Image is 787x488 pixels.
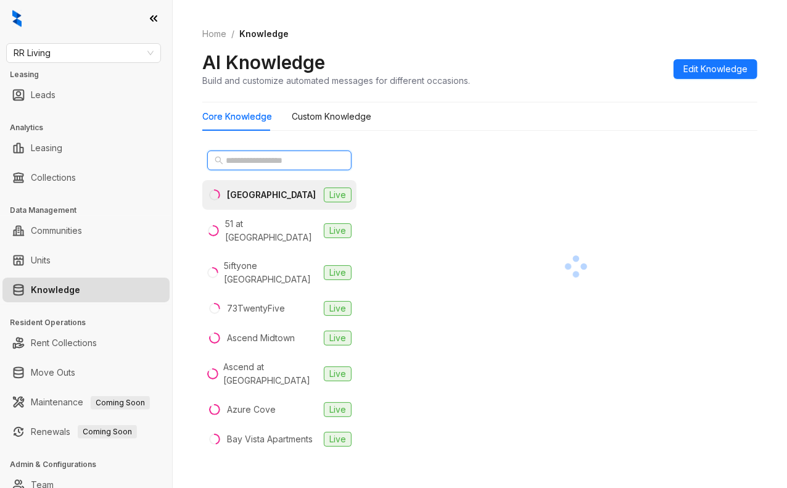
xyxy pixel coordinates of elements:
span: RR Living [14,44,154,62]
li: / [231,27,234,41]
div: Custom Knowledge [292,110,371,123]
span: Coming Soon [78,425,137,439]
li: Communities [2,218,170,243]
li: Leads [2,83,170,107]
div: Build and customize automated messages for different occasions. [202,74,470,87]
h3: Analytics [10,122,172,133]
span: Live [324,223,352,238]
span: Knowledge [239,28,289,39]
a: Leads [31,83,56,107]
div: Ascend Midtown [227,331,295,345]
div: Ascend at [GEOGRAPHIC_DATA] [223,360,319,387]
h3: Data Management [10,205,172,216]
span: Live [324,366,352,381]
li: Renewals [2,420,170,444]
li: Move Outs [2,360,170,385]
span: Edit Knowledge [683,62,748,76]
span: Live [324,331,352,345]
li: Collections [2,165,170,190]
span: Live [324,265,352,280]
div: 73TwentyFive [227,302,285,315]
div: 51 at [GEOGRAPHIC_DATA] [225,217,319,244]
button: Edit Knowledge [674,59,757,79]
span: Live [324,402,352,417]
li: Rent Collections [2,331,170,355]
span: Live [324,188,352,202]
a: Home [200,27,229,41]
div: Bay Vista Apartments [227,432,313,446]
li: Leasing [2,136,170,160]
a: Communities [31,218,82,243]
div: Core Knowledge [202,110,272,123]
a: RenewalsComing Soon [31,420,137,444]
a: Collections [31,165,76,190]
a: Knowledge [31,278,80,302]
li: Maintenance [2,390,170,415]
a: Units [31,248,51,273]
h3: Resident Operations [10,317,172,328]
div: Azure Cove [227,403,276,416]
a: Move Outs [31,360,75,385]
h3: Admin & Configurations [10,459,172,470]
li: Knowledge [2,278,170,302]
span: Live [324,432,352,447]
span: Live [324,301,352,316]
img: logo [12,10,22,27]
div: [GEOGRAPHIC_DATA] [227,188,316,202]
span: Coming Soon [91,396,150,410]
a: Leasing [31,136,62,160]
div: 5iftyone [GEOGRAPHIC_DATA] [224,259,319,286]
h3: Leasing [10,69,172,80]
a: Rent Collections [31,331,97,355]
h2: AI Knowledge [202,51,325,74]
span: search [215,156,223,165]
li: Units [2,248,170,273]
